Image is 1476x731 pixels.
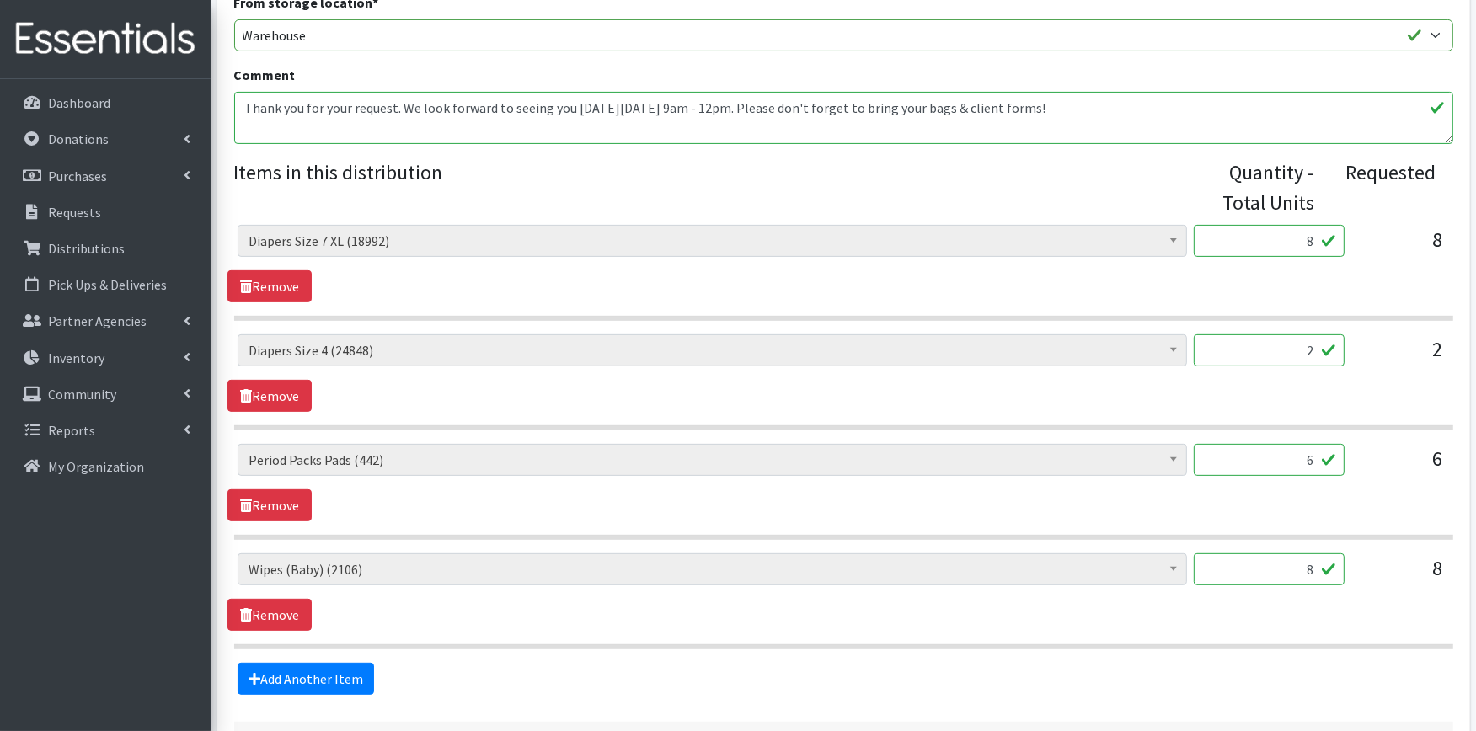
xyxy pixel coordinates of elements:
div: Requested [1331,157,1436,218]
span: Wipes (Baby) (2106) [249,558,1176,581]
a: Remove [227,270,312,302]
a: Add Another Item [238,663,374,695]
p: Partner Agencies [48,312,147,329]
label: Comment [234,65,296,85]
p: Requests [48,204,101,221]
a: Donations [7,122,204,156]
span: Diapers Size 7 XL (18992) [249,229,1176,253]
p: Donations [48,131,109,147]
p: Pick Ups & Deliveries [48,276,167,293]
div: 8 [1358,553,1442,599]
div: 6 [1358,444,1442,489]
span: Diapers Size 7 XL (18992) [238,225,1187,257]
p: Reports [48,422,95,439]
a: Remove [227,380,312,412]
div: 8 [1358,225,1442,270]
a: My Organization [7,450,204,483]
p: Distributions [48,240,125,257]
a: Partner Agencies [7,304,204,338]
p: Community [48,386,116,403]
p: Purchases [48,168,107,184]
p: Inventory [48,349,104,366]
div: Quantity - Total Units [1209,157,1314,218]
input: Quantity [1194,334,1345,366]
a: Requests [7,195,204,229]
div: 2 [1358,334,1442,380]
p: My Organization [48,458,144,475]
a: Dashboard [7,86,204,120]
a: Reports [7,414,204,447]
a: Pick Ups & Deliveries [7,268,204,301]
span: Diapers Size 4 (24848) [238,334,1187,366]
a: Distributions [7,232,204,265]
a: Remove [227,599,312,631]
img: HumanEssentials [7,11,204,67]
a: Remove [227,489,312,521]
a: Purchases [7,159,204,193]
span: Period Packs Pads (442) [249,448,1176,472]
legend: Items in this distribution [234,157,1210,211]
span: Wipes (Baby) (2106) [238,553,1187,585]
input: Quantity [1194,444,1345,476]
input: Quantity [1194,553,1345,585]
input: Quantity [1194,225,1345,257]
span: Period Packs Pads (442) [238,444,1187,476]
p: Dashboard [48,94,110,111]
span: Diapers Size 4 (24848) [249,339,1176,362]
textarea: Thank you for your request. We look forward to seeing you [DATE][DATE] 9am - 12pm. Please don't f... [234,92,1453,144]
a: Inventory [7,341,204,375]
a: Community [7,377,204,411]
